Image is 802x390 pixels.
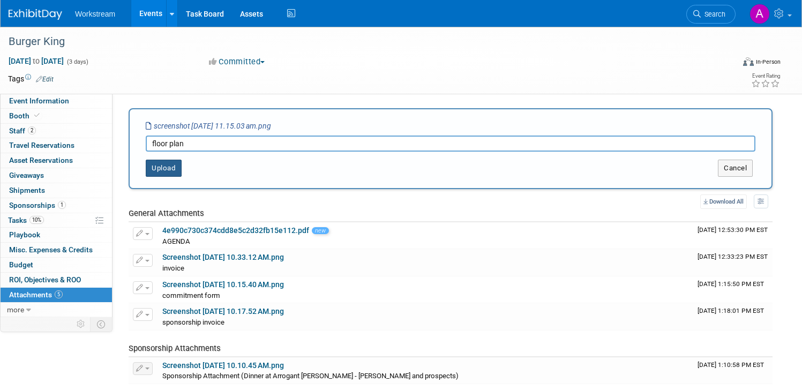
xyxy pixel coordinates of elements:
span: General Attachments [129,208,204,218]
span: Misc. Expenses & Credits [9,245,93,254]
span: Search [701,10,725,18]
a: Event Information [1,94,112,108]
td: Upload Timestamp [693,357,773,384]
span: sponsorship invoice [162,318,224,326]
span: Budget [9,260,33,269]
a: Screenshot [DATE] 10.10.45 AM.png [162,361,284,370]
a: Budget [1,258,112,272]
a: Staff2 [1,124,112,138]
div: Burger King [5,32,715,51]
a: 4e990c730c374cdd8e5c2d32fb15e112.pdf [162,226,309,235]
span: Sponsorships [9,201,66,209]
span: to [31,57,41,65]
td: Upload Timestamp [693,249,773,276]
td: Personalize Event Tab Strip [72,317,91,331]
a: Shipments [1,183,112,198]
span: (3 days) [66,58,88,65]
span: Upload Timestamp [698,253,768,260]
td: Upload Timestamp [693,303,773,330]
span: invoice [162,264,184,272]
a: Screenshot [DATE] 10.33.12 AM.png [162,253,284,261]
a: Attachments5 [1,288,112,302]
a: more [1,303,112,317]
span: more [7,305,24,314]
span: Booth [9,111,42,120]
div: Event Rating [751,73,780,79]
span: 1 [58,201,66,209]
a: Tasks10% [1,213,112,228]
i: screenshot [DATE] 11.15.03 am.png [146,122,271,130]
span: commitment form [162,291,220,299]
td: Tags [8,73,54,84]
span: AGENDA [162,237,190,245]
a: Giveaways [1,168,112,183]
td: Upload Timestamp [693,276,773,303]
a: Screenshot [DATE] 10.15.40 AM.png [162,280,284,289]
span: Asset Reservations [9,156,73,164]
span: Upload Timestamp [698,280,764,288]
span: Workstream [75,10,115,18]
a: Sponsorships1 [1,198,112,213]
td: Upload Timestamp [693,222,773,249]
span: Event Information [9,96,69,105]
a: Screenshot [DATE] 10.17.52 AM.png [162,307,284,316]
span: Giveaways [9,171,44,179]
span: Tasks [8,216,44,224]
a: Download All [700,194,747,209]
span: 5 [55,290,63,298]
span: Travel Reservations [9,141,74,149]
button: Committed [205,56,269,67]
a: Travel Reservations [1,138,112,153]
a: Playbook [1,228,112,242]
a: Misc. Expenses & Credits [1,243,112,257]
img: ExhibitDay [9,9,62,20]
a: ROI, Objectives & ROO [1,273,112,287]
i: Booth reservation complete [34,112,40,118]
span: Upload Timestamp [698,226,768,234]
div: In-Person [755,58,781,66]
a: Search [686,5,736,24]
a: Edit [36,76,54,83]
input: Enter description [146,136,755,152]
a: Booth [1,109,112,123]
span: 2 [28,126,36,134]
td: Toggle Event Tabs [91,317,113,331]
img: Amelia Hapgood [749,4,770,24]
button: Cancel [718,160,753,177]
span: Attachments [9,290,63,299]
span: 10% [29,216,44,224]
img: Format-Inperson.png [743,57,754,66]
span: [DATE] [DATE] [8,56,64,66]
div: Event Format [665,56,781,72]
span: Playbook [9,230,40,239]
span: Upload Timestamp [698,361,764,369]
span: ROI, Objectives & ROO [9,275,81,284]
span: Staff [9,126,36,135]
span: Upload Timestamp [698,307,764,314]
button: Upload [146,160,182,177]
span: Shipments [9,186,45,194]
span: Sponsorship Attachments [129,343,221,353]
a: Asset Reservations [1,153,112,168]
span: Sponsorship Attachment (Dinner at Arrogant [PERSON_NAME] - [PERSON_NAME] and prospects) [162,372,459,380]
span: new [312,227,329,234]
